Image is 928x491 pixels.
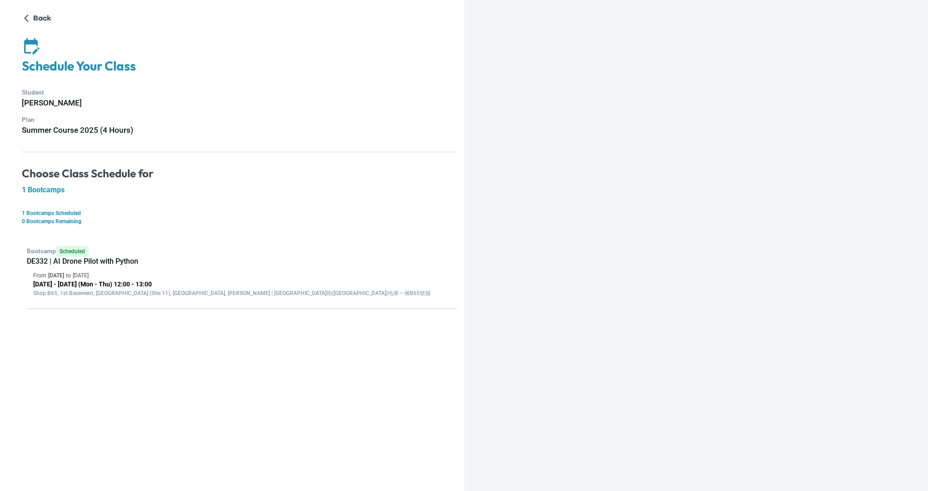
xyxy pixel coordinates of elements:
p: From [33,271,46,280]
p: to [66,271,71,280]
p: [DATE] [48,271,64,280]
p: Back [33,13,51,24]
h5: DE332 | AI Drone Pilot with Python [27,257,457,266]
p: Shop B65, 1st Basement, [GEOGRAPHIC_DATA] (Site 11), [GEOGRAPHIC_DATA], [PERSON_NAME] | [GEOGRAPH... [33,289,451,297]
h4: Choose Class Schedule for [22,167,457,180]
h5: 1 Bootcamps [22,185,457,195]
button: Back [22,11,55,25]
p: 1 Bootcamps Scheduled [22,209,457,217]
h6: Summer Course 2025 (4 Hours) [22,124,457,136]
p: Plan [22,115,457,125]
p: Bootcamp [27,246,457,257]
h6: [PERSON_NAME] [22,97,457,109]
h4: Schedule Your Class [22,58,457,74]
span: Scheduled [56,246,89,257]
p: [DATE] [73,271,89,280]
p: Student [22,88,457,97]
p: 0 Bootcamps Remaining [22,217,457,225]
p: [DATE] - [DATE] (Mon - Thu) 12:00 - 13:00 [33,280,451,289]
